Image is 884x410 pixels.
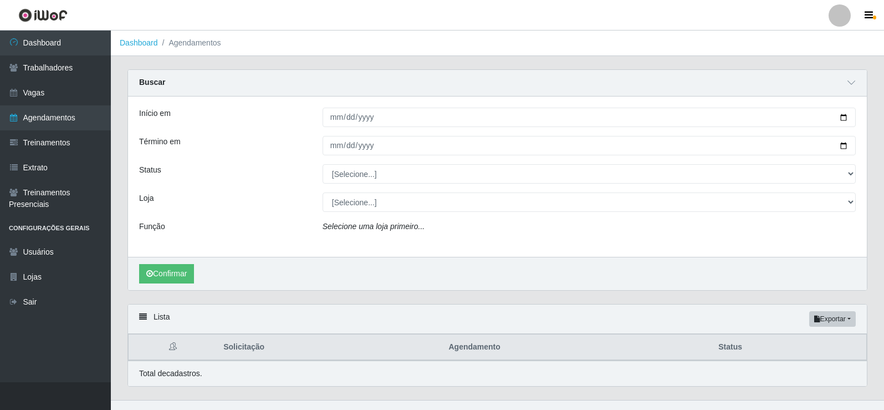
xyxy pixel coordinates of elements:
[139,78,165,87] strong: Buscar
[158,37,221,49] li: Agendamentos
[323,222,425,231] i: Selecione uma loja primeiro...
[128,305,867,334] div: Lista
[18,8,68,22] img: CoreUI Logo
[139,193,154,204] label: Loja
[323,136,856,155] input: 00/00/0000
[217,335,442,361] th: Solicitação
[139,368,202,379] p: Total de cadastros.
[323,108,856,127] input: 00/00/0000
[712,335,866,361] th: Status
[809,311,856,327] button: Exportar
[139,136,181,148] label: Término em
[139,164,161,176] label: Status
[111,31,884,56] nav: breadcrumb
[139,264,194,284] button: Confirmar
[139,221,165,232] label: Função
[120,38,158,47] a: Dashboard
[139,108,171,119] label: Início em
[442,335,712,361] th: Agendamento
